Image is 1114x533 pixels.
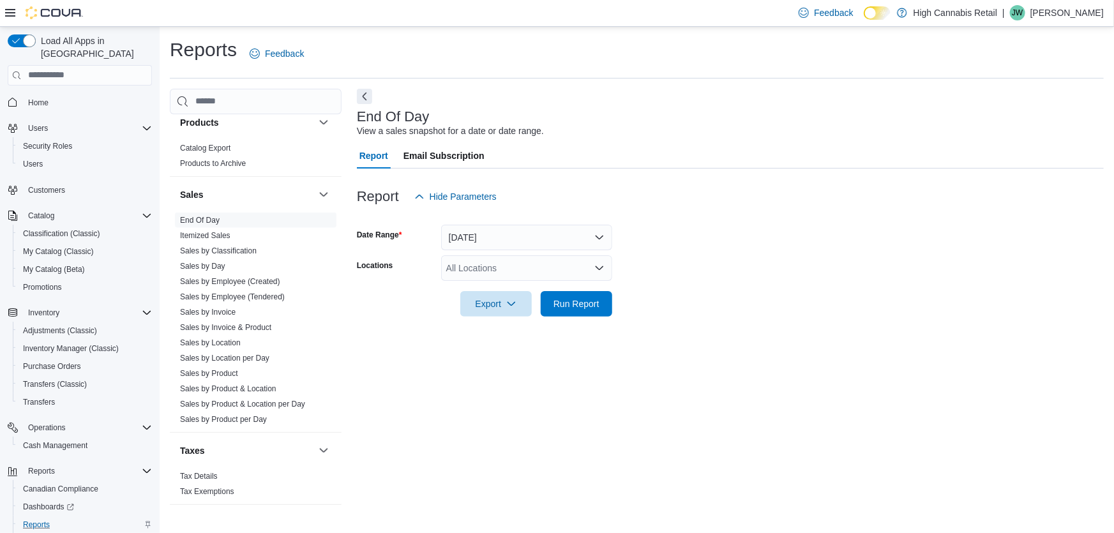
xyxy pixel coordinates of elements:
button: Catalog [23,208,59,223]
button: Users [3,119,157,137]
button: Reports [3,462,157,480]
button: Inventory Manager (Classic) [13,340,157,357]
span: Export [468,291,524,317]
span: Catalog [28,211,54,221]
span: Cash Management [18,438,152,453]
span: Users [28,123,48,133]
div: Products [170,140,342,176]
span: Inventory [23,305,152,320]
h1: Reports [170,37,237,63]
button: Reports [23,463,60,479]
a: Purchase Orders [18,359,86,374]
p: High Cannabis Retail [914,5,998,20]
button: Run Report [541,291,612,317]
span: Reports [23,520,50,530]
span: Security Roles [23,141,72,151]
a: My Catalog (Beta) [18,262,90,277]
label: Date Range [357,230,402,240]
button: Export [460,291,532,317]
span: Dashboards [23,502,74,512]
button: Operations [23,420,71,435]
div: Sales [170,213,342,432]
a: Cash Management [18,438,93,453]
span: Sales by Product & Location [180,384,276,394]
button: My Catalog (Classic) [13,243,157,260]
span: Customers [28,185,65,195]
span: End Of Day [180,215,220,225]
a: Sales by Invoice & Product [180,323,271,332]
span: Sales by Classification [180,246,257,256]
span: Sales by Employee (Tendered) [180,292,285,302]
span: Reports [18,517,152,532]
span: Sales by Day [180,261,225,271]
a: Reports [18,517,55,532]
button: Users [13,155,157,173]
span: Run Report [553,297,599,310]
a: Catalog Export [180,144,230,153]
a: Sales by Location [180,338,241,347]
button: Purchase Orders [13,357,157,375]
a: Sales by Employee (Created) [180,277,280,286]
span: Catalog Export [180,143,230,153]
a: Canadian Compliance [18,481,103,497]
button: Sales [180,188,313,201]
a: Sales by Location per Day [180,354,269,363]
a: Classification (Classic) [18,226,105,241]
button: Operations [3,419,157,437]
h3: End Of Day [357,109,430,124]
button: Taxes [180,444,313,457]
a: Sales by Product & Location per Day [180,400,305,409]
span: Sales by Invoice [180,307,236,317]
a: Dashboards [13,498,157,516]
span: Customers [23,182,152,198]
span: Transfers (Classic) [23,379,87,389]
a: Dashboards [18,499,79,514]
button: Users [23,121,53,136]
span: Inventory [28,308,59,318]
span: Transfers (Classic) [18,377,152,392]
a: Feedback [245,41,309,66]
button: My Catalog (Beta) [13,260,157,278]
span: Dashboards [18,499,152,514]
span: My Catalog (Beta) [23,264,85,274]
h3: Products [180,116,219,129]
button: Inventory [23,305,64,320]
button: Classification (Classic) [13,225,157,243]
span: Classification (Classic) [23,229,100,239]
div: Julie Wood [1010,5,1025,20]
span: Security Roles [18,139,152,154]
button: Catalog [3,207,157,225]
a: Sales by Product [180,369,238,378]
span: My Catalog (Beta) [18,262,152,277]
button: Canadian Compliance [13,480,157,498]
span: Users [18,156,152,172]
span: Sales by Invoice & Product [180,322,271,333]
button: Hide Parameters [409,184,502,209]
span: Inventory Manager (Classic) [23,343,119,354]
span: Inventory Manager (Classic) [18,341,152,356]
span: Sales by Location [180,338,241,348]
a: Customers [23,183,70,198]
button: Inventory [3,304,157,322]
span: JW [1012,5,1023,20]
a: Tax Details [180,472,218,481]
a: Security Roles [18,139,77,154]
span: Report [359,143,388,169]
span: Home [23,94,152,110]
span: Classification (Classic) [18,226,152,241]
a: My Catalog (Classic) [18,244,99,259]
span: Sales by Product per Day [180,414,267,424]
a: Sales by Product & Location [180,384,276,393]
img: Cova [26,6,83,19]
span: Sales by Product & Location per Day [180,399,305,409]
div: Taxes [170,469,342,504]
span: Operations [28,423,66,433]
span: Feedback [265,47,304,60]
a: Itemized Sales [180,231,230,240]
span: Operations [23,420,152,435]
span: My Catalog (Classic) [23,246,94,257]
a: Transfers [18,394,60,410]
span: Purchase Orders [23,361,81,372]
button: Home [3,93,157,112]
h3: Sales [180,188,204,201]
